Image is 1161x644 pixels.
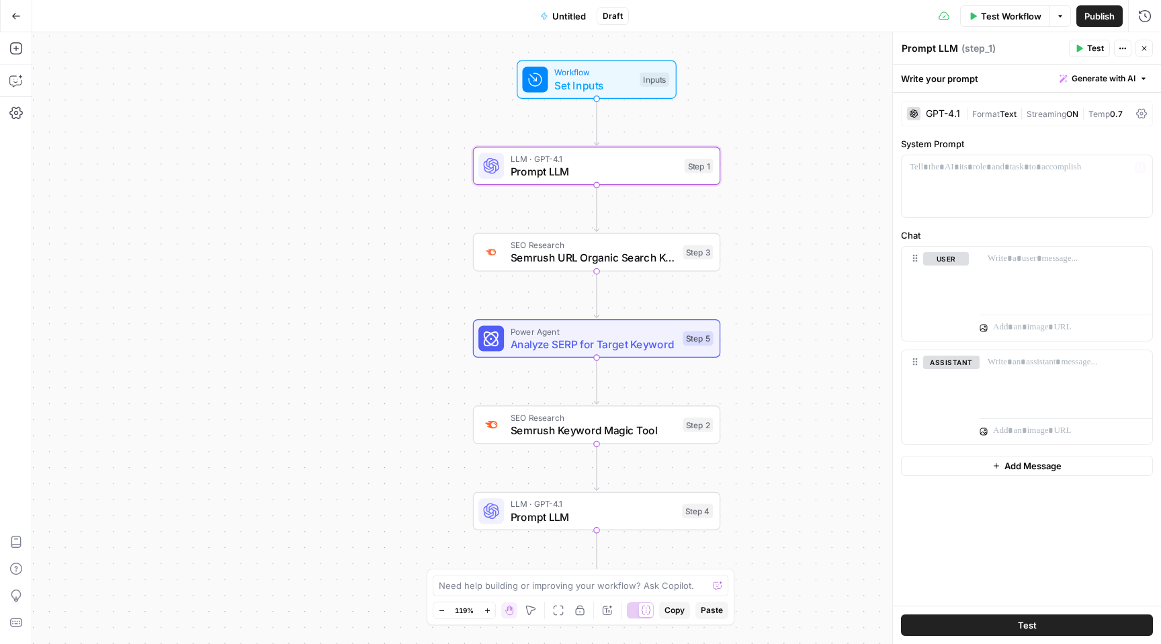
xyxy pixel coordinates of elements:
g: Edge from step_4 to end [594,530,599,577]
span: Test [1018,618,1037,632]
span: Analyze SERP for Target Keyword [511,336,677,352]
div: Write your prompt [893,65,1161,92]
img: 8a3tdog8tf0qdwwcclgyu02y995m [483,417,499,433]
g: Edge from step_5 to step_2 [594,358,599,404]
div: SEO ResearchSemrush Keyword Magic ToolStep 2 [473,405,720,444]
span: SEO Research [511,239,677,251]
span: Add Message [1004,459,1062,473]
span: Test Workflow [981,9,1041,23]
div: Step 1 [685,159,714,173]
span: ON [1066,109,1078,119]
button: Test [901,614,1153,636]
span: Streaming [1027,109,1066,119]
div: LLM · GPT-4.1Prompt LLMStep 1 [473,147,720,185]
span: Prompt LLM [511,509,676,525]
label: Chat [901,229,1153,242]
div: LLM · GPT-4.1Prompt LLMStep 4 [473,492,720,530]
span: ( step_1 ) [961,42,996,55]
span: | [1017,106,1027,120]
div: WorkflowSet InputsInputs [473,61,720,99]
span: LLM · GPT-4.1 [511,497,676,510]
g: Edge from step_1 to step_3 [594,185,599,231]
button: Publish [1076,5,1123,27]
img: ey5lt04xp3nqzrimtu8q5fsyor3u [483,245,499,259]
div: Power AgentAnalyze SERP for Target KeywordStep 5 [473,319,720,358]
span: 119% [455,605,474,616]
g: Edge from start to step_1 [594,99,599,145]
span: Prompt LLM [511,163,679,179]
span: Copy [664,604,685,616]
button: Copy [659,602,690,619]
button: user [923,252,969,266]
div: GPT-4.1 [926,109,960,118]
span: 0.7 [1110,109,1123,119]
g: Edge from step_3 to step_5 [594,272,599,318]
button: assistant [923,356,980,369]
span: Workflow [554,66,634,79]
span: SEO Research [511,411,677,424]
span: Set Inputs [554,77,634,93]
span: Semrush URL Organic Search Keywords [511,250,677,266]
span: Test [1087,42,1104,54]
span: Untitled [552,9,586,23]
textarea: Prompt LLM [902,42,958,55]
span: Power Agent [511,325,677,337]
button: Generate with AI [1054,70,1153,87]
button: Add Message [901,456,1153,476]
span: LLM · GPT-4.1 [511,153,679,165]
span: Paste [701,604,723,616]
div: assistant [902,350,969,444]
span: Text [1000,109,1017,119]
span: Publish [1084,9,1115,23]
span: | [965,106,972,120]
div: user [902,247,969,341]
label: System Prompt [901,137,1153,151]
span: Semrush Keyword Magic Tool [511,422,677,438]
button: Test [1069,40,1110,57]
span: Draft [603,10,623,22]
span: | [1078,106,1088,120]
div: Step 2 [683,417,713,432]
g: Edge from step_2 to step_4 [594,444,599,490]
button: Paste [695,602,728,619]
span: Temp [1088,109,1110,119]
div: Step 5 [683,331,713,346]
span: Generate with AI [1072,73,1135,85]
div: Inputs [640,73,669,87]
div: Step 3 [683,245,713,259]
button: Untitled [532,5,594,27]
div: Step 4 [682,504,713,518]
button: Test Workflow [960,5,1049,27]
div: SEO ResearchSemrush URL Organic Search KeywordsStep 3 [473,233,720,272]
span: Format [972,109,1000,119]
